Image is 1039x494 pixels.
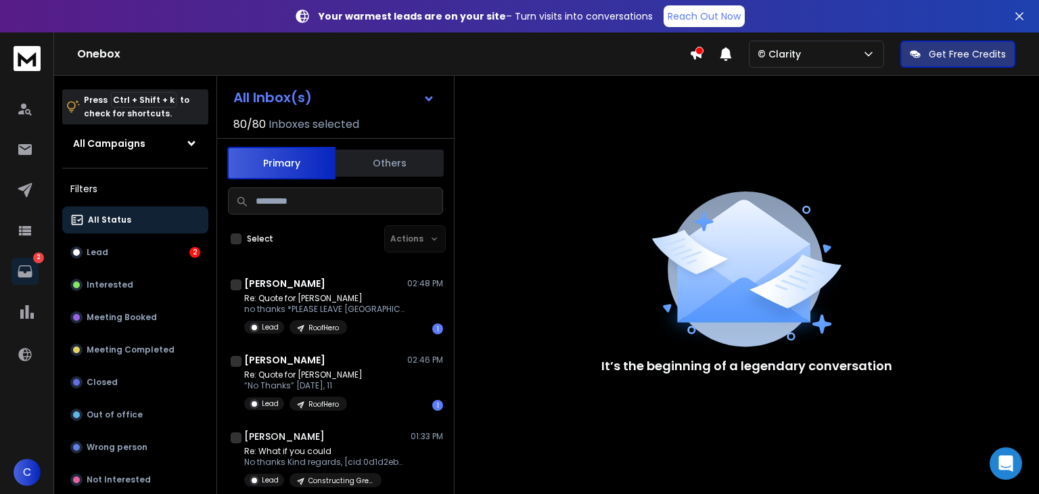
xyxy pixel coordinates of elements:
[244,369,363,380] p: Re: Quote for [PERSON_NAME]
[87,377,118,388] p: Closed
[111,92,177,108] span: Ctrl + Shift + k
[88,215,131,225] p: All Status
[319,9,653,23] p: – Turn visits into conversations
[87,409,143,420] p: Out of office
[62,304,208,331] button: Meeting Booked
[244,277,325,290] h1: [PERSON_NAME]
[244,430,325,443] h1: [PERSON_NAME]
[244,304,407,315] p: no thanks *PLEASE LEAVE [GEOGRAPHIC_DATA]
[189,247,200,258] div: 2
[77,46,689,62] h1: Onebox
[62,271,208,298] button: Interested
[14,46,41,71] img: logo
[33,252,44,263] p: 2
[900,41,1015,68] button: Get Free Credits
[62,206,208,233] button: All Status
[244,353,325,367] h1: [PERSON_NAME]
[407,355,443,365] p: 02:46 PM
[84,93,189,120] p: Press to check for shortcuts.
[87,442,147,453] p: Wrong person
[87,312,157,323] p: Meeting Booked
[87,474,151,485] p: Not Interested
[62,336,208,363] button: Meeting Completed
[929,47,1006,61] p: Get Free Credits
[62,179,208,198] h3: Filters
[244,457,407,468] p: No thanks Kind regards, [cid:0d1d2eb8-f632-4758-844b-57e13c323127] ________________________________
[62,466,208,493] button: Not Interested
[758,47,806,61] p: © Clarity
[87,247,108,258] p: Lead
[233,116,266,133] span: 80 / 80
[62,239,208,266] button: Lead2
[319,9,506,23] strong: Your warmest leads are on your site
[262,322,279,332] p: Lead
[14,459,41,486] button: C
[308,399,339,409] p: RoofHero
[227,147,336,179] button: Primary
[73,137,145,150] h1: All Campaigns
[269,116,359,133] h3: Inboxes selected
[233,91,312,104] h1: All Inbox(s)
[601,357,892,376] p: It’s the beginning of a legendary conversation
[223,84,446,111] button: All Inbox(s)
[11,258,39,285] a: 2
[308,476,373,486] p: Constructing Greater Minds
[62,130,208,157] button: All Campaigns
[990,447,1022,480] div: Open Intercom Messenger
[411,431,443,442] p: 01:33 PM
[87,279,133,290] p: Interested
[664,5,745,27] a: Reach Out Now
[244,293,407,304] p: Re: Quote for [PERSON_NAME]
[62,401,208,428] button: Out of office
[432,400,443,411] div: 1
[62,369,208,396] button: Closed
[62,434,208,461] button: Wrong person
[87,344,175,355] p: Meeting Completed
[244,446,407,457] p: Re: What if you could
[407,278,443,289] p: 02:48 PM
[262,475,279,485] p: Lead
[336,148,444,178] button: Others
[262,399,279,409] p: Lead
[247,233,273,244] label: Select
[308,323,339,333] p: RoofHero
[432,323,443,334] div: 1
[244,380,363,391] p: “No Thanks” [DATE], 11
[668,9,741,23] p: Reach Out Now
